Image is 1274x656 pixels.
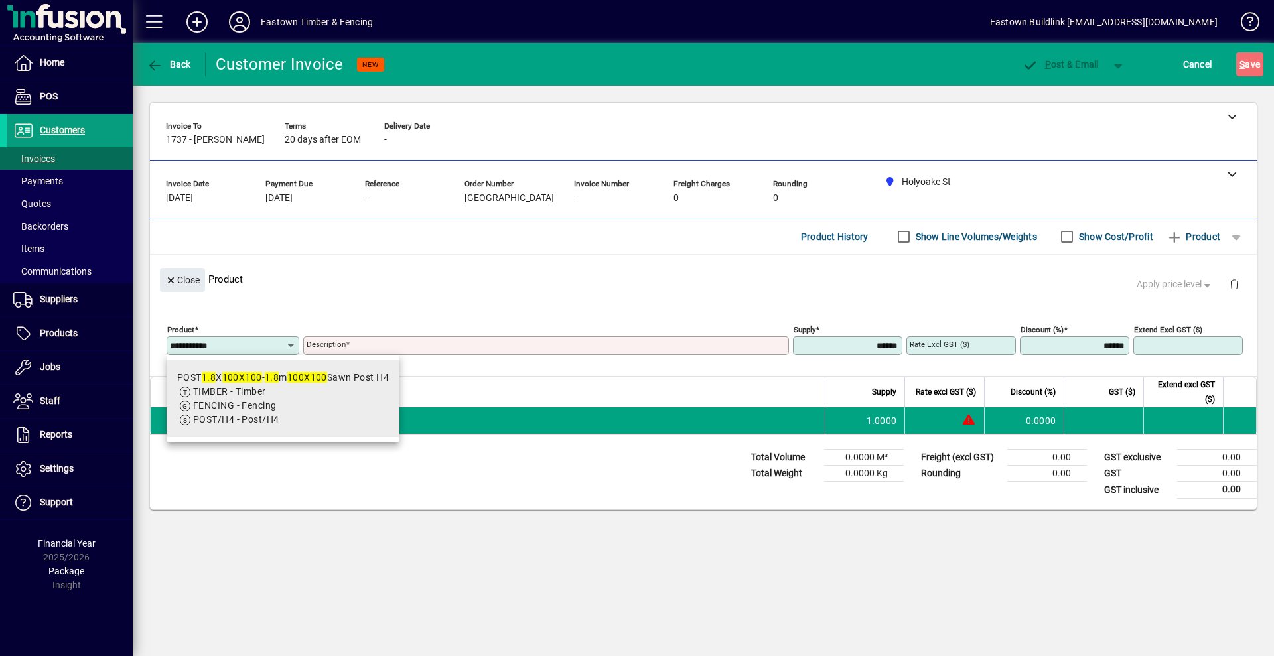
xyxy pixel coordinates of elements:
td: 0.00 [1007,466,1087,482]
td: 0.00 [1177,450,1257,466]
button: Back [143,52,194,76]
span: Home [40,57,64,68]
span: FENCING - Fencing [193,400,276,411]
span: Package [48,566,84,576]
span: Suppliers [40,294,78,304]
td: GST [1097,466,1177,482]
a: Products [7,317,133,350]
span: 1737 - [PERSON_NAME] [166,135,265,145]
td: 0.0000 M³ [824,450,904,466]
mat-label: Discount (%) [1021,325,1064,334]
span: 0 [773,193,778,204]
a: Items [7,237,133,260]
span: [GEOGRAPHIC_DATA] [464,193,554,204]
div: Customer Invoice [216,54,344,75]
span: S [1239,59,1245,70]
em: 1.8 [265,372,279,383]
div: Eastown Timber & Fencing [261,11,373,33]
mat-label: Supply [794,325,815,334]
mat-option: POST1.8X100X100 - 1.8m 100X100 Sawn Post H4 [167,360,399,437]
span: Reports [40,429,72,440]
span: Extend excl GST ($) [1152,377,1215,407]
span: Communications [13,266,92,277]
button: Apply price level [1131,273,1219,296]
a: Support [7,486,133,519]
span: Customers [40,125,85,135]
mat-label: Rate excl GST ($) [910,340,969,349]
span: Rate excl GST ($) [916,385,976,399]
button: Product History [796,225,874,249]
span: - [384,135,387,145]
span: 20 days after EOM [285,135,361,145]
a: Staff [7,385,133,418]
app-page-header-button: Back [133,52,206,76]
span: Quotes [13,198,51,209]
a: Suppliers [7,283,133,316]
button: Save [1236,52,1263,76]
em: 100X100 [222,372,262,383]
span: NEW [362,60,379,69]
span: TIMBER - Timber [193,386,266,397]
app-page-header-button: Delete [1218,278,1250,290]
span: Back [147,59,191,70]
td: GST inclusive [1097,482,1177,498]
button: Delete [1218,268,1250,300]
span: Staff [40,395,60,406]
em: 1.8 [202,372,216,383]
div: POST X - m Sawn Post H4 [177,371,389,385]
span: Support [40,497,73,507]
td: Freight (excl GST) [914,450,1007,466]
td: 0.0000 Kg [824,466,904,482]
span: Cancel [1183,54,1212,75]
a: Communications [7,260,133,283]
span: Close [165,269,200,291]
span: Settings [40,463,74,474]
button: Add [176,10,218,34]
span: 1.0000 [867,414,897,427]
span: Invoices [13,153,55,164]
td: 0.00 [1177,466,1257,482]
span: P [1045,59,1051,70]
span: Apply price level [1137,277,1214,291]
span: - [574,193,577,204]
td: GST exclusive [1097,450,1177,466]
td: 0.0000 [984,407,1064,434]
mat-label: Extend excl GST ($) [1134,325,1202,334]
mat-label: Product [167,325,194,334]
button: Cancel [1180,52,1216,76]
span: Product History [801,226,869,247]
td: Total Volume [744,450,824,466]
a: Payments [7,170,133,192]
a: Settings [7,452,133,486]
div: Eastown Buildlink [EMAIL_ADDRESS][DOMAIN_NAME] [990,11,1218,33]
span: - [365,193,368,204]
span: Items [13,243,44,254]
button: Profile [218,10,261,34]
span: [DATE] [265,193,293,204]
a: POS [7,80,133,113]
span: 0 [673,193,679,204]
td: Rounding [914,466,1007,482]
td: 0.00 [1007,450,1087,466]
button: Close [160,268,205,292]
td: Total Weight [744,466,824,482]
a: Reports [7,419,133,452]
span: POST/H4 - Post/H4 [193,414,279,425]
span: GST ($) [1109,385,1135,399]
a: Quotes [7,192,133,215]
span: ost & Email [1022,59,1099,70]
a: Home [7,46,133,80]
span: Supply [872,385,896,399]
span: Discount (%) [1011,385,1056,399]
span: Financial Year [38,538,96,549]
app-page-header-button: Close [157,273,208,285]
span: Payments [13,176,63,186]
em: 100X100 [287,372,327,383]
span: Products [40,328,78,338]
div: Product [150,255,1257,303]
a: Invoices [7,147,133,170]
label: Show Line Volumes/Weights [913,230,1037,243]
span: ave [1239,54,1260,75]
a: Backorders [7,215,133,237]
span: Backorders [13,221,68,231]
